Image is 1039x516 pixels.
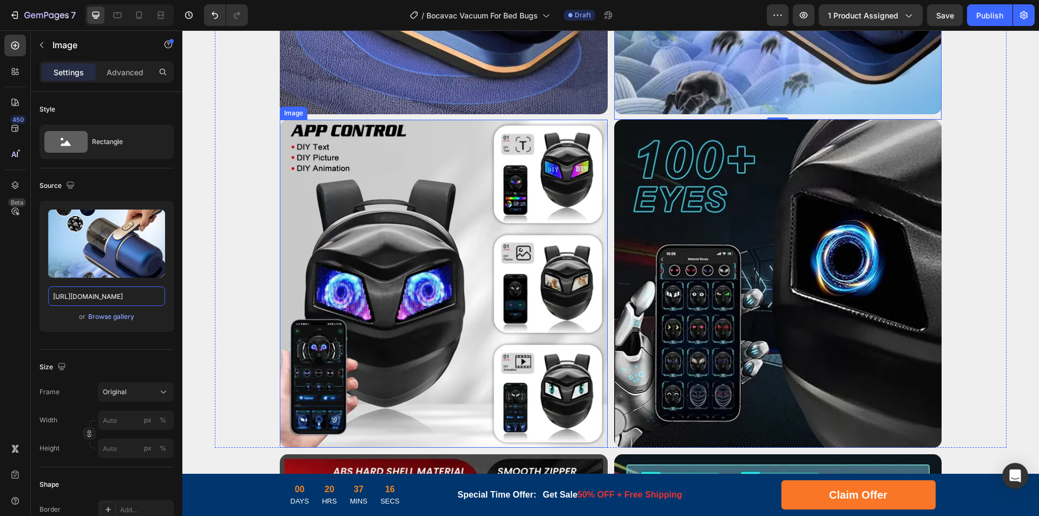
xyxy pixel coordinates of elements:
[360,458,499,471] p: Get Sale
[100,78,123,88] div: Image
[1002,463,1028,489] div: Open Intercom Messenger
[120,505,171,515] div: Add...
[98,439,174,458] input: px%
[819,4,923,26] button: 1 product assigned
[79,310,86,323] span: or
[160,415,166,425] div: %
[141,414,154,427] button: %
[10,115,26,124] div: 450
[204,4,248,26] div: Undo/Redo
[198,466,217,476] p: SECS
[40,179,77,193] div: Source
[40,505,61,514] div: Border
[828,10,898,21] span: 1 product assigned
[48,286,165,306] input: https://example.com/image.jpg
[599,450,753,479] a: Claim Offer
[275,460,354,469] strong: Special Time Offer:
[160,443,166,453] div: %
[71,9,76,22] p: 7
[88,311,135,322] button: Browse gallery
[432,89,760,417] img: MotoBackpack-6.webp
[144,443,152,453] div: px
[575,10,591,20] span: Draft
[426,10,538,21] span: Bocavac Vacuum For Bed Bugs
[967,4,1012,26] button: Publish
[927,4,963,26] button: Save
[88,312,134,322] div: Browse gallery
[422,10,424,21] span: /
[182,30,1039,516] iframe: Design area
[647,456,705,473] div: Claim Offer
[97,89,425,417] img: MotoBackpack-8.webp
[40,387,60,397] label: Frame
[40,415,57,425] label: Width
[98,382,174,402] button: Original
[198,453,217,466] div: 16
[156,414,169,427] button: px
[107,67,143,78] p: Advanced
[103,387,127,397] span: Original
[395,460,499,469] span: 50% OFF + Free Shipping
[40,480,59,489] div: Shape
[4,4,81,26] button: 7
[976,10,1003,21] div: Publish
[144,415,152,425] div: px
[8,198,26,207] div: Beta
[40,104,55,114] div: Style
[141,442,154,455] button: %
[156,442,169,455] button: px
[54,67,84,78] p: Settings
[98,410,174,430] input: px%
[936,11,954,20] span: Save
[52,38,144,51] p: Image
[40,360,68,375] div: Size
[48,210,165,278] img: preview-image
[40,443,60,453] label: Height
[92,129,158,154] div: Rectangle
